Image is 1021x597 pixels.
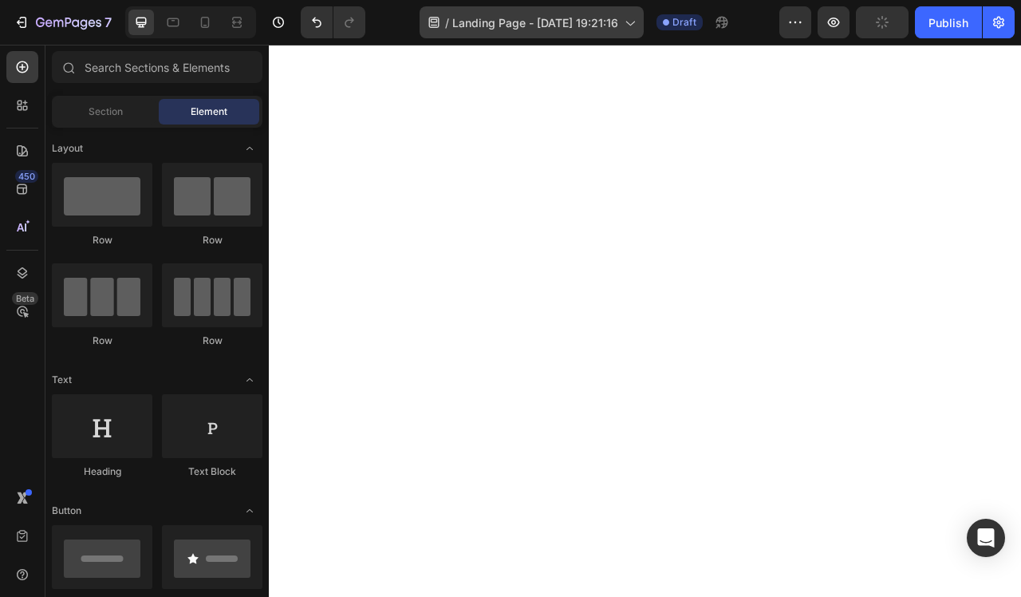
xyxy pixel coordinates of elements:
div: Row [52,334,152,348]
iframe: Design area [269,45,1021,597]
button: Publish [915,6,982,38]
div: Publish [928,14,968,31]
div: Text Block [162,465,262,479]
div: Open Intercom Messenger [967,519,1005,557]
span: Button [52,504,81,518]
div: Beta [12,292,38,305]
p: 7 [104,13,112,32]
div: Row [162,334,262,348]
button: 7 [6,6,119,38]
span: / [445,14,449,31]
span: Landing Page - [DATE] 19:21:16 [452,14,618,31]
span: Layout [52,141,83,156]
div: 450 [15,170,38,183]
span: Toggle open [237,136,262,161]
span: Text [52,373,72,387]
div: Undo/Redo [301,6,365,38]
div: Row [162,233,262,247]
span: Toggle open [237,367,262,393]
div: Heading [52,465,152,479]
span: Draft [672,15,696,30]
span: Section [89,105,123,119]
span: Element [191,105,227,119]
input: Search Sections & Elements [52,51,262,83]
div: Row [52,233,152,247]
span: Toggle open [237,498,262,524]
